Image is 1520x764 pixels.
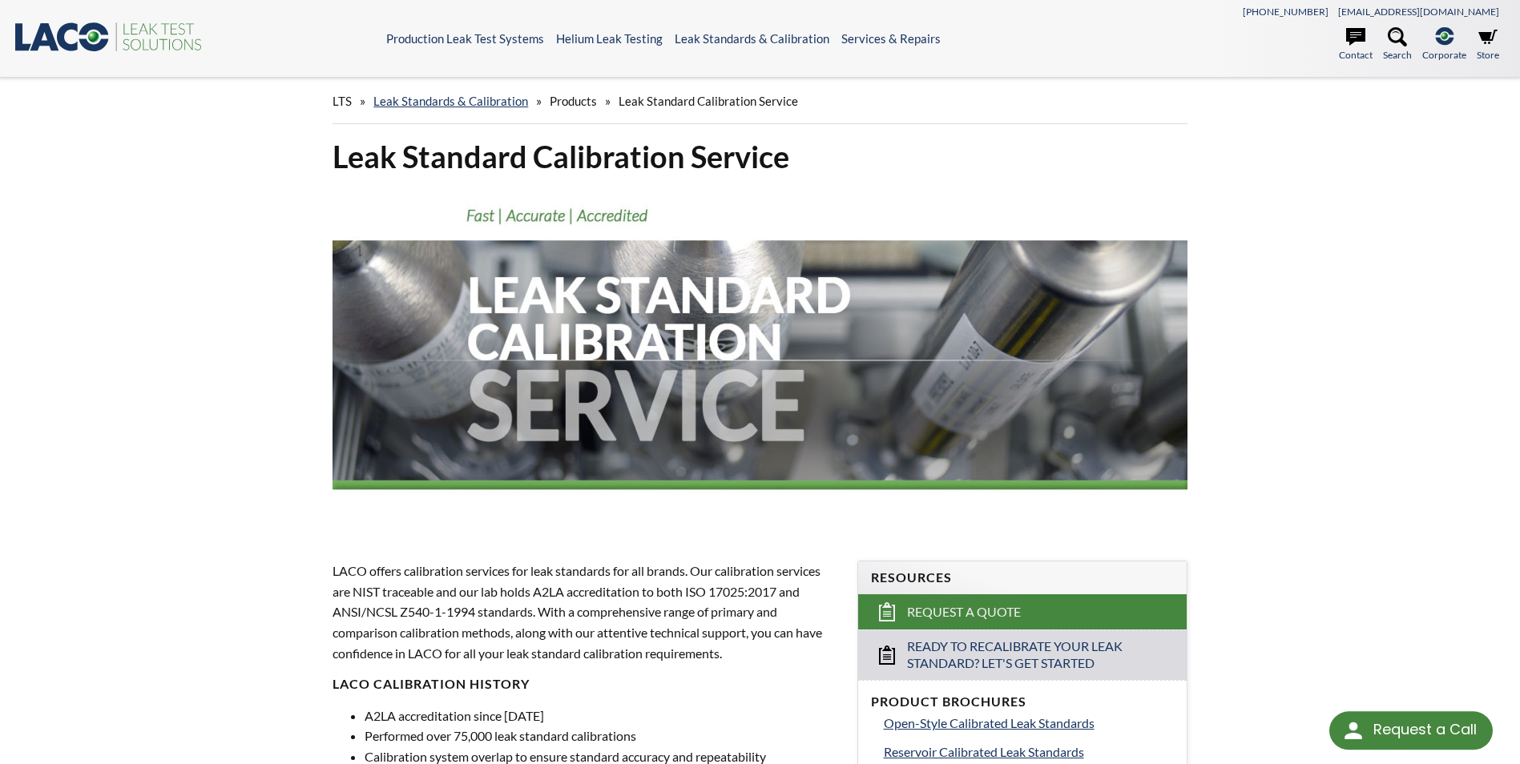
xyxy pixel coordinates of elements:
[1329,711,1493,750] div: Request a Call
[884,715,1095,730] span: Open-Style Calibrated Leak Standards
[858,629,1187,680] a: Ready to Recalibrate Your Leak Standard? Let's Get Started
[550,94,597,108] span: Products
[907,638,1139,672] span: Ready to Recalibrate Your Leak Standard? Let's Get Started
[365,726,837,746] li: Performed over 75,000 leak standard calibrations
[1338,6,1499,18] a: [EMAIL_ADDRESS][DOMAIN_NAME]
[333,94,352,108] span: LTS
[871,694,1174,710] h4: Product Brochures
[858,594,1187,629] a: Request a Quote
[1339,27,1373,62] a: Contact
[373,94,528,108] a: Leak Standards & Calibration
[884,744,1084,759] span: Reservoir Calibrated Leak Standards
[333,78,1187,124] div: » » »
[619,94,798,108] span: Leak Standard Calibration Service
[1341,718,1366,743] img: round button
[1477,27,1499,62] a: Store
[333,137,1187,176] h1: Leak Standard Calibration Service
[556,31,663,46] a: Helium Leak Testing
[386,31,544,46] a: Production Leak Test Systems
[675,31,829,46] a: Leak Standards & Calibration
[333,676,530,691] strong: LACO Calibration History
[884,713,1174,734] a: Open-Style Calibrated Leak Standards
[1383,27,1412,62] a: Search
[1373,711,1477,748] div: Request a Call
[907,604,1021,621] span: Request a Quote
[884,742,1174,762] a: Reservoir Calibrated Leak Standards
[333,189,1187,531] img: Leak Standard Calibration Service header
[871,569,1174,586] h4: Resources
[333,561,837,663] p: LACO offers calibration services for leak standards for all brands. Our calibration services are ...
[841,31,941,46] a: Services & Repairs
[1243,6,1328,18] a: [PHONE_NUMBER]
[1422,47,1466,62] span: Corporate
[365,706,837,726] li: A2LA accreditation since [DATE]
